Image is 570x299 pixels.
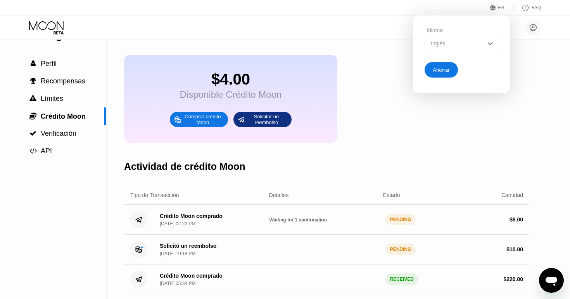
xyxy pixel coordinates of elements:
iframe: Bouton de lancement de la fenêtre de messagerie [539,268,564,293]
span:  [31,60,36,67]
span: Perfil [41,60,57,67]
span:  [29,130,36,137]
div: [DATE] 02:22 PM [160,221,195,226]
div: Crédito Moon comprado [160,273,223,279]
span:  [29,147,37,154]
span: Recompensas [41,77,85,85]
span: Verificación [41,130,76,137]
div: Inglés [429,40,482,47]
div: FAQ [514,4,541,12]
div: Solicitar un reembolso [245,113,288,126]
div: Actividad de crédito Moon [124,161,245,172]
div: Ahorrar [433,67,449,73]
div:  [29,130,37,137]
div: Comprar crédito Moon [181,113,224,126]
div:  [29,60,37,67]
div: Ahorrar [425,59,498,78]
span: Waiting for 1 confirmation [269,217,327,223]
div: Disponible Crédito Moon [180,89,282,100]
div: $ 10.00 [506,246,523,252]
div: [DATE] 10:18 PM [160,251,195,256]
div: PENDING [385,214,416,225]
div:  [29,95,37,102]
div: Detalles [269,192,289,198]
div: ES [490,4,514,12]
span: API [41,147,52,155]
div: Solicitar un reembolso [233,112,292,127]
span:  [30,78,36,85]
div: Idioma [425,27,498,33]
div: Comprar crédito Moon [170,112,228,127]
div: PENDING [385,244,416,255]
div: Cantidad [501,192,523,198]
div:  [29,112,37,120]
div: RECEIVED [385,273,418,285]
span: Crédito Moon [41,112,86,120]
div:  [29,78,37,85]
div: [DATE] 05:34 PM [160,281,195,286]
div: Tipo de Transacción [130,192,179,198]
span:  [29,95,36,102]
span:  [29,112,36,120]
div: $ 220.00 [503,276,523,282]
div: Solicitó un reembolso [160,243,216,249]
div: Crédito Moon comprado [160,213,223,219]
div: FAQ [532,5,541,10]
div: ES [498,5,504,10]
div: $ 8.00 [510,216,523,223]
div: Estado [383,192,400,198]
span: Límites [41,95,63,102]
div: $4.00 [180,71,282,88]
